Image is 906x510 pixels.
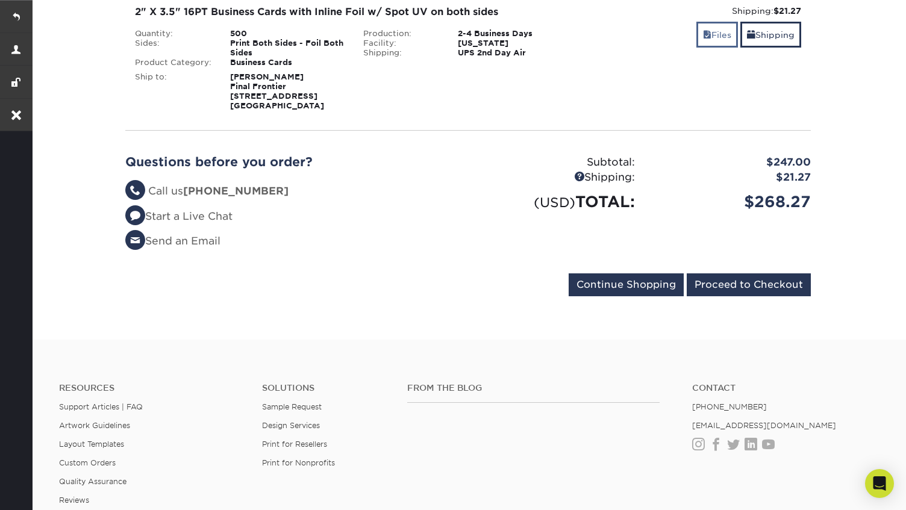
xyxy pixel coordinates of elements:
input: Continue Shopping [569,273,684,296]
div: 500 [221,29,354,39]
div: Quantity: [126,29,221,39]
li: Call us [125,184,459,199]
div: Product Category: [126,58,221,67]
div: Open Intercom Messenger [865,469,894,498]
h4: From the Blog [407,383,659,393]
div: TOTAL: [468,190,644,213]
iframe: Google Customer Reviews [3,473,102,506]
a: Design Services [262,421,320,430]
a: Shipping [740,22,801,48]
div: UPS 2nd Day Air [449,48,582,58]
a: [PHONE_NUMBER] [692,402,767,411]
div: Production: [354,29,449,39]
div: Shipping: [468,170,644,185]
div: $21.27 [644,170,820,185]
div: Shipping: [354,48,449,58]
h4: Solutions [262,383,389,393]
div: 2" X 3.5" 16PT Business Cards with Inline Foil w/ Spot UV on both sides [135,5,573,19]
div: Subtotal: [468,155,644,170]
strong: $21.27 [773,6,801,16]
a: Files [696,22,738,48]
small: (USD) [534,194,575,210]
input: Proceed to Checkout [687,273,811,296]
div: 2-4 Business Days [449,29,582,39]
div: Ship to: [126,72,221,111]
a: Support Articles | FAQ [59,402,143,411]
div: Business Cards [221,58,354,67]
div: Shipping: [591,5,801,17]
div: $247.00 [644,155,820,170]
div: Facility: [354,39,449,48]
div: [US_STATE] [449,39,582,48]
h4: Resources [59,383,244,393]
a: Custom Orders [59,458,116,467]
strong: [PHONE_NUMBER] [183,185,289,197]
a: Contact [692,383,877,393]
a: [EMAIL_ADDRESS][DOMAIN_NAME] [692,421,836,430]
div: Print Both Sides - Foil Both Sides [221,39,354,58]
a: Send an Email [125,235,220,247]
span: files [703,30,711,40]
div: $268.27 [644,190,820,213]
a: Layout Templates [59,440,124,449]
a: Start a Live Chat [125,210,233,222]
span: shipping [747,30,755,40]
strong: [PERSON_NAME] Final Frontier [STREET_ADDRESS] [GEOGRAPHIC_DATA] [230,72,324,110]
h2: Questions before you order? [125,155,459,169]
div: Sides: [126,39,221,58]
a: Artwork Guidelines [59,421,130,430]
a: Print for Resellers [262,440,327,449]
a: Print for Nonprofits [262,458,335,467]
a: Sample Request [262,402,322,411]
